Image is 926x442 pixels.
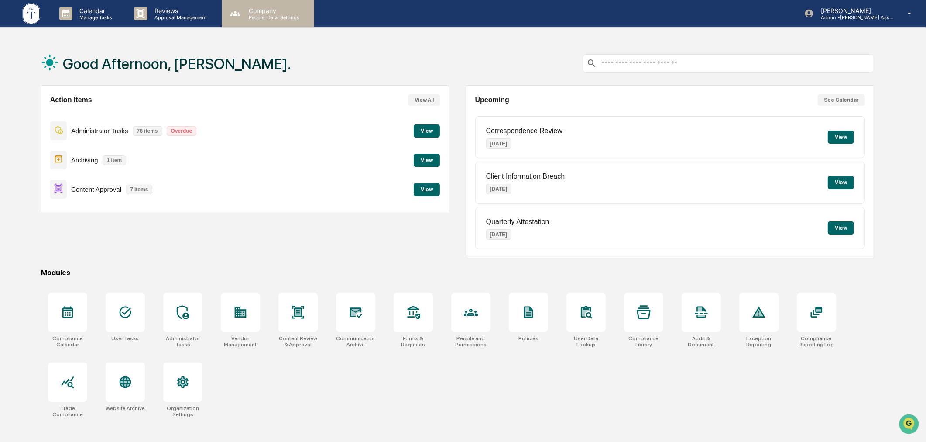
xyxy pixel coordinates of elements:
a: Powered byPylon [62,193,106,200]
p: Overdue [167,126,197,136]
div: Trade Compliance [48,405,87,418]
img: 1746055101610-c473b297-6a78-478c-a979-82029cc54cd1 [17,119,24,126]
button: View [414,124,440,138]
p: Reviews [147,7,211,14]
p: Administrator Tasks [71,127,128,135]
div: User Tasks [111,335,139,342]
button: View All [408,94,440,106]
a: 🔎Data Lookup [5,168,58,184]
button: View [828,176,854,189]
div: Forms & Requests [394,335,433,348]
a: 🗄️Attestations [60,152,112,167]
div: User Data Lookup [566,335,606,348]
div: Start new chat [30,67,143,76]
h2: Upcoming [475,96,509,104]
div: 🖐️ [9,156,16,163]
p: 78 items [133,126,162,136]
div: People and Permissions [451,335,490,348]
p: People, Data, Settings [242,14,304,21]
p: Client Information Breach [486,173,565,180]
div: Content Review & Approval [278,335,318,348]
button: View [828,221,854,235]
img: Cameron Burns [9,110,23,124]
button: View [828,131,854,144]
span: Preclearance [17,155,56,164]
p: [DATE] [486,138,511,149]
button: View [414,183,440,196]
p: Manage Tasks [72,14,117,21]
a: View [414,155,440,164]
div: We're available if you need us! [30,76,110,83]
h1: Good Afternoon, [PERSON_NAME]. [63,55,291,73]
button: See Calendar [818,94,865,106]
p: Approval Management [147,14,211,21]
p: [DATE] [486,229,511,240]
span: [PERSON_NAME] [27,119,71,126]
a: 🖐️Preclearance [5,152,60,167]
div: Vendor Management [221,335,260,348]
a: View [414,126,440,135]
p: [PERSON_NAME] [814,7,895,14]
button: Start new chat [148,69,159,80]
div: Website Archive [106,405,145,411]
div: Compliance Library [624,335,663,348]
p: [DATE] [486,184,511,194]
span: • [72,119,75,126]
div: Exception Reporting [739,335,779,348]
span: Pylon [87,193,106,200]
button: See all [135,95,159,106]
a: View [414,185,440,193]
div: Administrator Tasks [163,335,202,348]
p: Content Approval [71,186,121,193]
div: Past conversations [9,97,58,104]
p: Calendar [72,7,117,14]
iframe: Open customer support [898,413,922,437]
span: Attestations [72,155,108,164]
p: Archiving [71,156,98,164]
button: View [414,154,440,167]
div: Audit & Document Logs [682,335,721,348]
div: Modules [41,269,875,277]
p: Quarterly Attestation [486,218,549,226]
p: Admin • [PERSON_NAME] Asset Management LLC [814,14,895,21]
p: 1 item [103,155,127,165]
p: 7 items [126,185,152,194]
div: Organization Settings [163,405,202,418]
div: 🗄️ [63,156,70,163]
div: Policies [518,335,538,342]
img: logo [21,2,42,26]
p: How can we help? [9,18,159,32]
div: 🔎 [9,173,16,180]
img: 1746055101610-c473b297-6a78-478c-a979-82029cc54cd1 [9,67,24,83]
span: [DATE] [77,119,95,126]
div: Compliance Calendar [48,335,87,348]
h2: Action Items [50,96,92,104]
div: Compliance Reporting Log [797,335,836,348]
div: Communications Archive [336,335,375,348]
span: Data Lookup [17,172,55,180]
p: Correspondence Review [486,127,562,135]
p: Company [242,7,304,14]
